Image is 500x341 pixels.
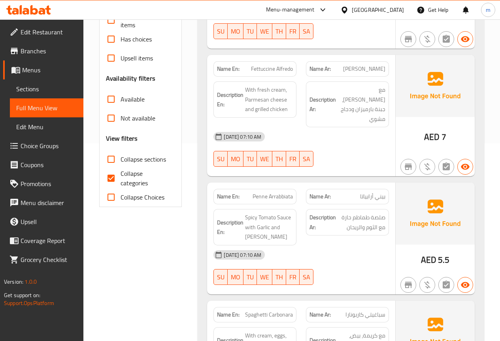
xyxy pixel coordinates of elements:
button: WE [257,151,272,167]
span: Collapse Choices [121,192,164,202]
button: TH [272,23,286,39]
button: MO [228,151,243,167]
span: Not available [121,113,155,123]
strong: Name En: [217,192,240,201]
strong: Description En: [217,218,243,237]
button: TH [272,269,286,285]
a: Upsell [3,212,83,231]
strong: Description Ar: [309,95,336,114]
span: Get support on: [4,290,40,300]
button: WE [257,23,272,39]
a: Menus [3,60,83,79]
span: MO [231,153,240,165]
button: Not branch specific item [400,277,416,293]
strong: Description Ar: [309,213,336,232]
span: [DATE] 07:10 AM [221,133,264,141]
button: Purchased item [419,31,435,47]
a: Coupons [3,155,83,174]
button: MO [228,269,243,285]
button: Available [457,159,473,175]
button: MO [228,23,243,39]
span: 7 [442,129,446,145]
button: FR [286,151,300,167]
span: Coupons [21,160,77,170]
img: Ae5nvW7+0k+MAAAAAElFTkSuQmCC [396,55,475,117]
a: Grocery Checklist [3,250,83,269]
span: SU [217,271,225,283]
h3: Availability filters [106,74,155,83]
button: TU [243,269,257,285]
button: SU [213,269,228,285]
div: [GEOGRAPHIC_DATA] [352,6,404,14]
a: Full Menu View [10,98,83,117]
button: Not has choices [438,277,454,293]
strong: Description En: [217,90,243,109]
span: Branch specific items [121,11,169,30]
span: صلصة طماطم حارة مع الثوم والريحان [338,213,385,232]
span: TH [275,271,283,283]
button: Purchased item [419,159,435,175]
span: Branches [21,46,77,56]
button: Available [457,31,473,47]
button: TU [243,151,257,167]
a: Branches [3,41,83,60]
button: TU [243,23,257,39]
strong: Name Ar: [309,192,331,201]
img: Ae5nvW7+0k+MAAAAAElFTkSuQmCC [396,183,475,244]
span: TU [247,153,254,165]
span: Collapse categories [121,169,169,188]
span: FR [289,271,296,283]
span: بيني أرابياتا [360,192,385,201]
span: MO [231,26,240,37]
a: Menu disclaimer [3,193,83,212]
button: SU [213,23,228,39]
a: Edit Menu [10,117,83,136]
span: m [486,6,491,14]
span: Spicy Tomato Sauce with Garlic and Basil [245,213,293,242]
span: MO [231,271,240,283]
span: Penne Arrabbiata [253,192,293,201]
span: Version: [4,277,23,287]
div: Menu-management [266,5,315,15]
span: TH [275,153,283,165]
a: Coverage Report [3,231,83,250]
button: SA [300,151,313,167]
span: Has choices [121,34,152,44]
button: SU [213,151,228,167]
button: Purchased item [419,277,435,293]
span: WE [260,271,269,283]
span: Edit Menu [16,122,77,132]
span: AED [421,252,436,268]
a: Edit Restaurant [3,23,83,41]
span: SU [217,153,225,165]
span: TH [275,26,283,37]
button: Not branch specific item [400,31,416,47]
strong: Name En: [217,311,240,319]
span: Edit Restaurant [21,27,77,37]
strong: Name Ar: [309,311,331,319]
span: Sections [16,84,77,94]
span: Menus [22,65,77,75]
a: Support.OpsPlatform [4,298,54,308]
span: Collapse sections [121,154,166,164]
a: Promotions [3,174,83,193]
button: Not has choices [438,31,454,47]
span: TU [247,271,254,283]
strong: Name Ar: [309,65,331,73]
span: سباغيتي كاربونارا [345,311,385,319]
span: 1.0.0 [25,277,37,287]
span: SA [303,26,310,37]
button: SA [300,269,313,285]
button: Not branch specific item [400,159,416,175]
span: Spaghetti Carbonara [245,311,293,319]
span: Fettuccine Alfredo [251,65,293,73]
h3: View filters [106,134,138,143]
button: SA [300,23,313,39]
span: TU [247,26,254,37]
span: Coverage Report [21,236,77,245]
span: Available [121,94,145,104]
span: Grocery Checklist [21,255,77,264]
span: FR [289,153,296,165]
span: [DATE] 07:10 AM [221,251,264,259]
button: Available [457,277,473,293]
